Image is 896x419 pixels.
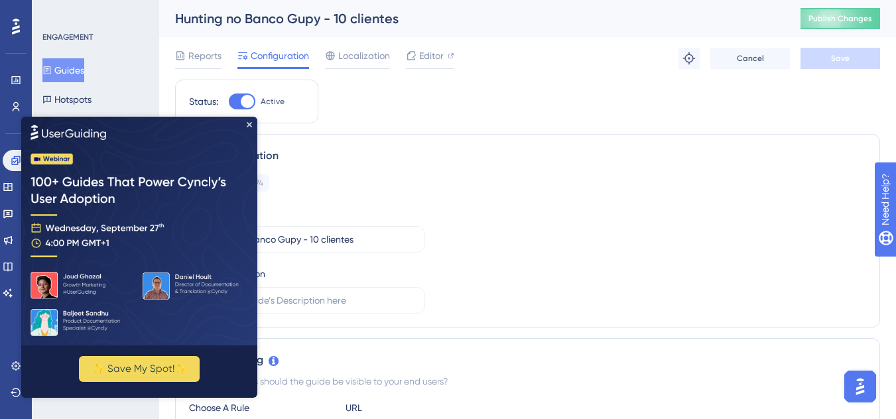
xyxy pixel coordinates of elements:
iframe: UserGuiding AI Assistant Launcher [840,367,880,406]
div: On which pages should the guide be visible to your end users? [189,373,866,389]
span: Localization [338,48,390,64]
div: Page Targeting [189,352,866,368]
button: Publish Changes [800,8,880,29]
div: URL [346,400,491,416]
input: Type your Guide’s Description here [200,293,414,308]
button: Guides [42,58,84,82]
div: Status: [189,93,218,109]
div: ENGAGEMENT [42,32,93,42]
div: Choose A Rule [189,400,335,416]
button: Save [800,48,880,69]
button: Hotspots [42,88,92,111]
button: ✨ Save My Spot!✨ [58,239,178,265]
span: Cancel [737,53,764,64]
span: Publish Changes [808,13,872,24]
span: Configuration [251,48,309,64]
span: Save [831,53,850,64]
div: Close Preview [225,5,231,11]
div: Guide Information [189,148,866,164]
span: Reports [188,48,222,64]
input: Type your Guide’s Name here [200,232,414,247]
span: Active [261,96,285,107]
button: Cancel [710,48,790,69]
span: Need Help? [31,3,83,19]
span: Editor [419,48,444,64]
div: Hunting no Banco Gupy - 10 clientes [175,9,767,28]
